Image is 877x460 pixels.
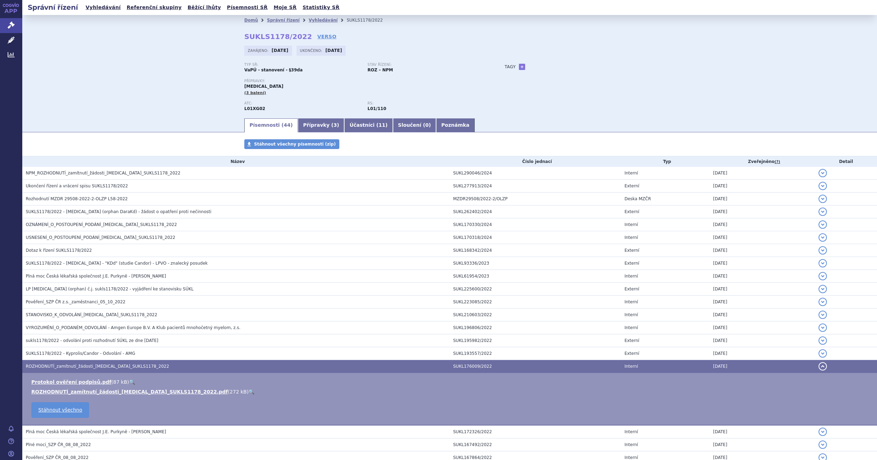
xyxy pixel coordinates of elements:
button: detail [819,220,827,229]
span: SUKLS1178/2022 - Kyprolis (orphan DaraKd) - žádost o opatření proti nečinnosti [26,209,211,214]
span: STANOVISKO_K_ODVOLÁNÍ_KYPROLIS_SUKLS1178_2022 [26,312,157,317]
span: Interní [624,364,638,369]
span: Dotaz k řízení SUKLS1178/2022 [26,248,92,253]
span: ROZHODNUTÍ_zamítnutí_žádosti_KYPROLIS_SUKLS1178_2022 [26,364,169,369]
span: Interní [624,455,638,460]
span: Plná moc Česká lékařská společnost J.E. Purkyně - Martin Votava [26,274,166,279]
button: detail [819,336,827,345]
td: [DATE] [710,270,815,283]
th: Název [22,156,450,167]
button: detail [819,428,827,436]
td: [DATE] [710,167,815,180]
span: SUKLS1178/2022 - Kyprolis - "KDd" (studie Candor) - LPVO - znalecký posudek [26,261,208,266]
button: detail [819,182,827,190]
strong: VaPÚ - stanovení - §39da [244,68,303,72]
p: RS: [368,101,484,106]
span: Externí [624,351,639,356]
span: Pověření_SZP ČR z.s._zaměstnanci_05_10_2022 [26,299,125,304]
td: [DATE] [710,321,815,334]
span: 0 [425,122,429,128]
button: detail [819,208,827,216]
span: 44 [284,122,290,128]
td: [DATE] [710,218,815,231]
strong: karfilzomib [368,106,386,111]
p: Typ SŘ: [244,63,361,67]
td: SUKL210603/2022 [450,309,621,321]
td: [DATE] [710,296,815,309]
td: SUKL262402/2024 [450,205,621,218]
a: Moje SŘ [271,3,299,12]
span: Interní [624,442,638,447]
button: detail [819,323,827,332]
li: ( ) [31,388,870,395]
a: Vyhledávání [84,3,123,12]
span: SUKLS1178/2022 - Kyprolis/Candor - Odvolání - AMG [26,351,135,356]
p: Stav řízení: [368,63,484,67]
p: ATC: [244,101,361,106]
a: Stáhnout všechny písemnosti (zip) [244,139,339,149]
td: SUKL225600/2022 [450,283,621,296]
td: [DATE] [710,283,815,296]
a: Přípravky (3) [298,118,344,132]
span: Interní [624,274,638,279]
a: Písemnosti (44) [244,118,298,132]
td: SUKL170318/2024 [450,231,621,244]
td: [DATE] [710,257,815,270]
span: Externí [624,209,639,214]
span: VYROZUMĚNÍ_O_PODANÉM_ODVOLÁNÍ - Amgen Europe B.V. A Klub pacientů mnohočetný myelom, z.s. [26,325,240,330]
span: LP Kyprolis (orphan) č.j. sukls1178/2022 - vyjádření ke stanovisku SÚKL [26,287,193,291]
strong: SUKLS1178/2022 [244,32,312,41]
span: Interní [624,429,638,434]
button: detail [819,169,827,177]
button: detail [819,440,827,449]
td: [DATE] [710,438,815,451]
a: Stáhnout všechno [31,402,89,418]
span: Interní [624,325,638,330]
span: 272 kB [230,389,247,395]
span: 11 [379,122,385,128]
a: 🔍 [248,389,254,395]
a: Poznámka [436,118,475,132]
span: USNESENÍ_O_POSTOUPENÍ_PODÁNÍ_KYPROLIS_SUKLS1178_2022 [26,235,175,240]
strong: [DATE] [272,48,289,53]
span: (3 balení) [244,91,266,95]
button: detail [819,362,827,371]
a: ROZHODNUTÍ_zamítnutí_žádosti_[MEDICAL_DATA]_SUKLS1178_2022.pdf [31,389,228,395]
td: SUKL61954/2023 [450,270,621,283]
td: [DATE] [710,309,815,321]
td: SUKL195982/2022 [450,334,621,347]
th: Typ [621,156,710,167]
button: detail [819,195,827,203]
span: Plné moci_SZP ČR_08_08_2022 [26,442,91,447]
li: SUKLS1178/2022 [347,15,392,25]
span: Interní [624,171,638,176]
strong: [DATE] [325,48,342,53]
td: SUKL277913/2024 [450,180,621,193]
span: Interní [624,299,638,304]
td: SUKL168342/2024 [450,244,621,257]
a: Účastníci (11) [344,118,393,132]
span: Interní [624,222,638,227]
span: Interní [624,312,638,317]
button: detail [819,298,827,306]
td: [DATE] [710,231,815,244]
td: [DATE] [710,425,815,438]
td: SUKL196806/2022 [450,321,621,334]
span: Externí [624,261,639,266]
span: Ukončeno: [300,48,324,53]
span: sukls1178/2022 - odvolání proti rozhodnutí SÚKL ze dne 22.8.2022 [26,338,158,343]
button: detail [819,246,827,255]
button: detail [819,259,827,267]
span: Ukončení řízení a vrácení spisu SUKLS1178/2022 [26,184,128,188]
span: Externí [624,184,639,188]
button: detail [819,311,827,319]
a: Písemnosti SŘ [225,3,270,12]
td: SUKL223085/2022 [450,296,621,309]
span: Pověření_SZP ČR_08_08_2022 [26,455,88,460]
a: Běžící lhůty [185,3,223,12]
a: Sloučení (0) [393,118,436,132]
span: Zahájeno: [248,48,270,53]
span: Externí [624,248,639,253]
span: Stáhnout všechny písemnosti (zip) [254,142,336,147]
button: detail [819,349,827,358]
